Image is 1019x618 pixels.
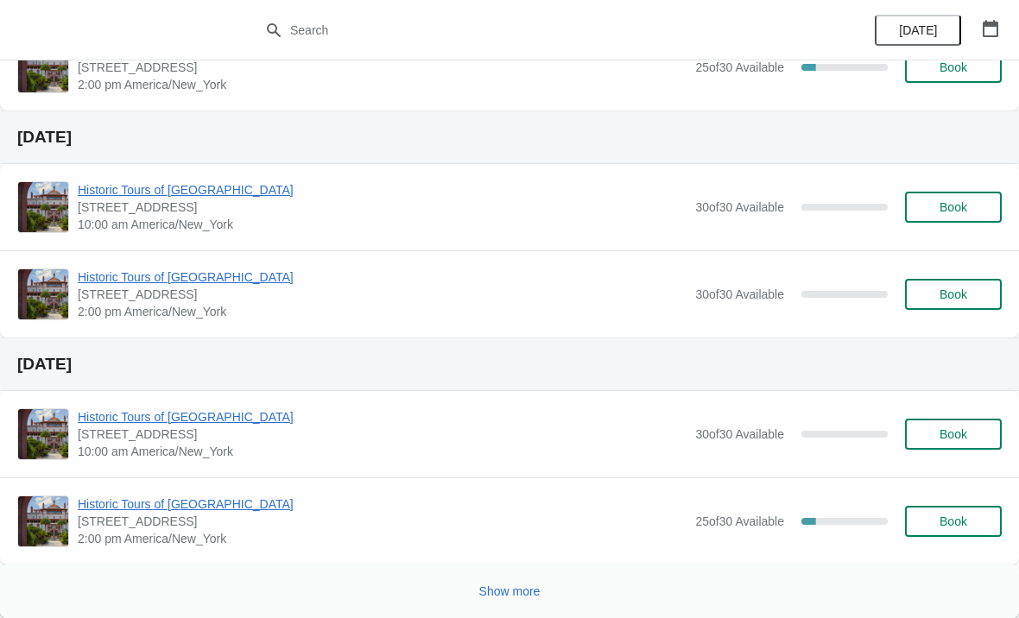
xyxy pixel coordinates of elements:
[905,52,1002,83] button: Book
[905,419,1002,450] button: Book
[17,129,1002,146] h2: [DATE]
[78,303,687,320] span: 2:00 pm America/New_York
[78,216,687,233] span: 10:00 am America/New_York
[78,443,687,460] span: 10:00 am America/New_York
[78,199,687,216] span: [STREET_ADDRESS]
[479,584,541,598] span: Show more
[940,60,967,74] span: Book
[78,181,687,199] span: Historic Tours of [GEOGRAPHIC_DATA]
[940,287,967,301] span: Book
[905,279,1002,310] button: Book
[78,408,687,426] span: Historic Tours of [GEOGRAPHIC_DATA]
[905,192,1002,223] button: Book
[940,200,967,214] span: Book
[905,506,1002,537] button: Book
[18,42,68,92] img: Historic Tours of Flagler College | 74 King Street, St. Augustine, FL, USA | 2:00 pm America/New_...
[78,426,687,443] span: [STREET_ADDRESS]
[695,200,784,214] span: 30 of 30 Available
[695,514,784,528] span: 25 of 30 Available
[18,409,68,459] img: Historic Tours of Flagler College | 74 King Street, St. Augustine, FL, USA | 10:00 am America/New...
[940,427,967,441] span: Book
[875,15,961,46] button: [DATE]
[78,59,687,76] span: [STREET_ADDRESS]
[78,495,687,513] span: Historic Tours of [GEOGRAPHIC_DATA]
[472,576,547,607] button: Show more
[78,76,687,93] span: 2:00 pm America/New_York
[78,530,687,547] span: 2:00 pm America/New_York
[695,60,784,74] span: 25 of 30 Available
[78,286,687,303] span: [STREET_ADDRESS]
[289,15,764,46] input: Search
[18,182,68,232] img: Historic Tours of Flagler College | 74 King Street, St. Augustine, FL, USA | 10:00 am America/New...
[899,23,937,37] span: [DATE]
[695,287,784,301] span: 30 of 30 Available
[18,496,68,546] img: Historic Tours of Flagler College | 74 King Street, St. Augustine, FL, USA | 2:00 pm America/New_...
[17,356,1002,373] h2: [DATE]
[78,268,687,286] span: Historic Tours of [GEOGRAPHIC_DATA]
[695,427,784,441] span: 30 of 30 Available
[18,269,68,319] img: Historic Tours of Flagler College | 74 King Street, St. Augustine, FL, USA | 2:00 pm America/New_...
[78,513,687,530] span: [STREET_ADDRESS]
[940,514,967,528] span: Book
